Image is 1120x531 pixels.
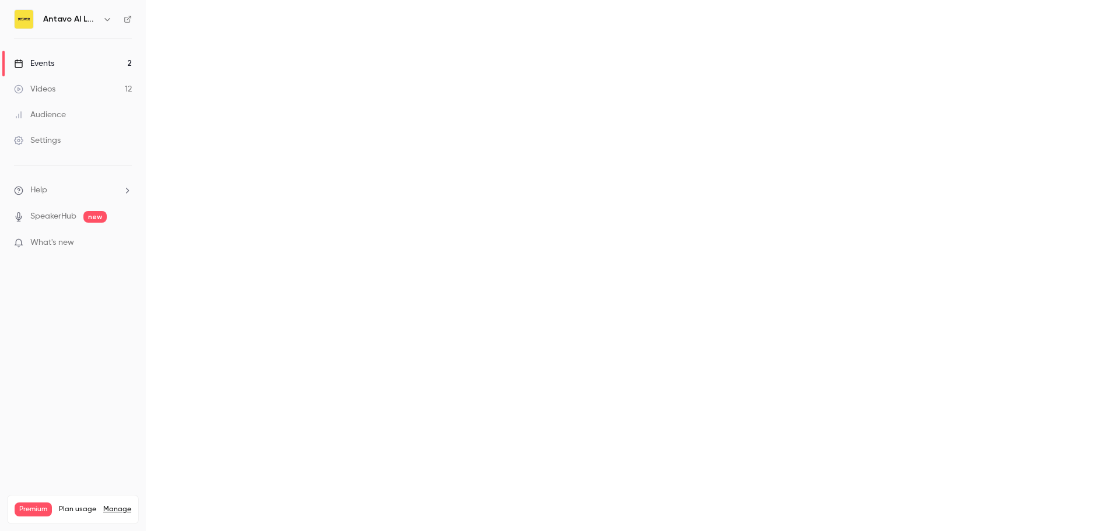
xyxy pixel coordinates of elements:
[14,135,61,146] div: Settings
[83,211,107,223] span: new
[43,13,98,25] h6: Antavo AI Loyalty Cloud
[15,502,52,516] span: Premium
[14,58,54,69] div: Events
[118,238,132,248] iframe: Noticeable Trigger
[15,10,33,29] img: Antavo AI Loyalty Cloud
[30,184,47,196] span: Help
[59,505,96,514] span: Plan usage
[14,109,66,121] div: Audience
[103,505,131,514] a: Manage
[14,83,55,95] div: Videos
[14,184,132,196] li: help-dropdown-opener
[30,210,76,223] a: SpeakerHub
[30,237,74,249] span: What's new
